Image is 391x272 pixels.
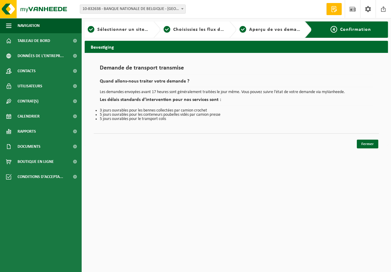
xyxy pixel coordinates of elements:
[340,27,371,32] span: Confirmation
[80,5,186,14] span: 10-832638 - BANQUE NATIONALE DE BELGIQUE - BRUXELLES
[18,154,54,169] span: Boutique en ligne
[18,48,64,63] span: Données de l'entrepr...
[331,26,337,33] span: 4
[85,41,388,53] h2: Bevestiging
[164,26,224,33] a: 2Choisissiez les flux de déchets et récipients
[100,117,373,121] li: 5 jours ouvrables pour le transport colis
[18,33,50,48] span: Tableau de bord
[100,108,373,113] li: 3 jours ouvrables pour les bennes collectées par camion crochet
[18,18,40,33] span: Navigation
[249,27,308,32] span: Aperçu de vos demandes
[18,124,36,139] span: Rapports
[100,97,373,105] h2: Les délais standards d’intervention pour nos services sont :
[18,109,40,124] span: Calendrier
[88,26,148,33] a: 1Sélectionner un site ici
[18,169,63,184] span: Conditions d'accepta...
[100,90,373,94] p: Les demandes envoyées avant 17 heures sont généralement traitées le jour même. Vous pouvez suivre...
[173,27,274,32] span: Choisissiez les flux de déchets et récipients
[18,79,42,94] span: Utilisateurs
[100,65,373,74] h1: Demande de transport transmise
[357,140,378,148] a: Fermer
[164,26,170,33] span: 2
[88,26,94,33] span: 1
[100,79,373,87] h2: Quand allons-nous traiter votre demande ?
[239,26,246,33] span: 3
[239,26,300,33] a: 3Aperçu de vos demandes
[80,5,185,13] span: 10-832638 - BANQUE NATIONALE DE BELGIQUE - BRUXELLES
[100,113,373,117] li: 5 jours ouvrables pour les conteneurs poubelles vidés par camion presse
[18,63,36,79] span: Contacts
[18,139,41,154] span: Documents
[97,27,152,32] span: Sélectionner un site ici
[18,94,38,109] span: Contrat(s)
